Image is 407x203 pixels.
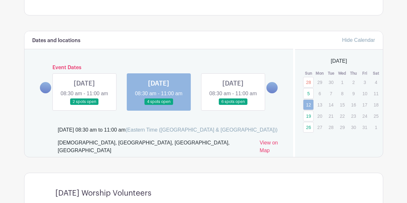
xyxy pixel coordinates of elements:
[303,99,314,110] a: 12
[337,100,347,110] p: 15
[348,111,359,121] p: 23
[314,88,325,98] p: 6
[326,88,336,98] p: 7
[303,88,314,99] a: 5
[371,77,381,87] p: 4
[371,100,381,110] p: 18
[331,57,347,65] span: [DATE]
[303,70,314,77] th: Sun
[371,122,381,132] p: 1
[359,100,370,110] p: 17
[359,77,370,87] p: 3
[359,88,370,98] p: 10
[303,77,314,88] a: 28
[326,111,336,121] p: 21
[55,189,152,198] h4: [DATE] Worship Volunteers
[314,100,325,110] p: 13
[348,88,359,98] p: 9
[337,88,347,98] p: 8
[326,77,336,87] p: 30
[342,37,375,43] a: Hide Calendar
[348,122,359,132] p: 30
[325,70,337,77] th: Tue
[371,88,381,98] p: 11
[337,77,347,87] p: 1
[58,139,255,157] div: [DEMOGRAPHIC_DATA], [GEOGRAPHIC_DATA], [GEOGRAPHIC_DATA], [GEOGRAPHIC_DATA]
[348,100,359,110] p: 16
[314,122,325,132] p: 27
[51,65,267,71] h6: Event Dates
[314,70,325,77] th: Mon
[326,122,336,132] p: 28
[348,70,359,77] th: Thu
[326,100,336,110] p: 14
[359,70,370,77] th: Fri
[125,127,278,133] span: (Eastern Time ([GEOGRAPHIC_DATA] & [GEOGRAPHIC_DATA]))
[337,122,347,132] p: 29
[32,38,80,44] h6: Dates and locations
[58,126,278,134] div: [DATE] 08:30 am to 11:00 am
[303,122,314,133] a: 26
[337,70,348,77] th: Wed
[314,77,325,87] p: 29
[371,111,381,121] p: 25
[359,122,370,132] p: 31
[314,111,325,121] p: 20
[348,77,359,87] p: 2
[359,111,370,121] p: 24
[370,70,382,77] th: Sat
[260,139,285,157] a: View on Map
[303,111,314,121] a: 19
[337,111,347,121] p: 22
